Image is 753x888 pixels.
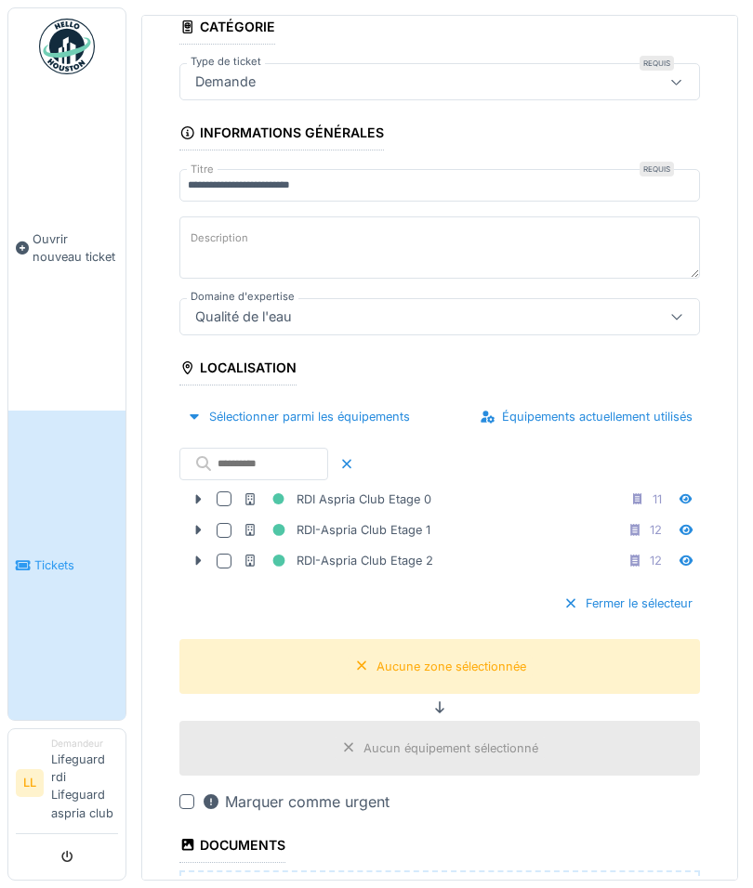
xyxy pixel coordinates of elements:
[187,289,298,305] label: Domaine d'expertise
[650,521,662,539] div: 12
[179,13,275,45] div: Catégorie
[8,411,125,719] a: Tickets
[51,737,118,751] div: Demandeur
[187,162,218,177] label: Titre
[243,518,430,542] div: RDI-Aspria Club Etage 1
[39,19,95,74] img: Badge_color-CXgf-gQk.svg
[653,490,662,508] div: 11
[179,831,285,863] div: Documents
[188,307,299,327] div: Qualité de l'eau
[51,737,118,829] li: Lifeguard rdi Lifeguard aspria club
[363,739,538,757] div: Aucun équipement sélectionné
[16,737,118,834] a: LL DemandeurLifeguard rdi Lifeguard aspria club
[472,404,700,429] div: Équipements actuellement utilisés
[34,556,118,574] span: Tickets
[202,790,390,813] div: Marquer comme urgent
[179,404,417,429] div: Sélectionner parmi les équipements
[16,769,44,797] li: LL
[376,658,526,675] div: Aucune zone sélectionnée
[243,488,431,511] div: RDI Aspria Club Etage 0
[187,54,265,70] label: Type de ticket
[179,119,384,150] div: Informations générales
[188,72,263,92] div: Demande
[179,354,297,385] div: Localisation
[650,552,662,569] div: 12
[243,549,433,572] div: RDI-Aspria Club Etage 2
[640,162,674,176] div: Requis
[556,591,700,616] div: Fermer le sélecteur
[33,230,118,266] span: Ouvrir nouveau ticket
[8,85,125,411] a: Ouvrir nouveau ticket
[187,227,252,250] label: Description
[640,56,674,71] div: Requis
